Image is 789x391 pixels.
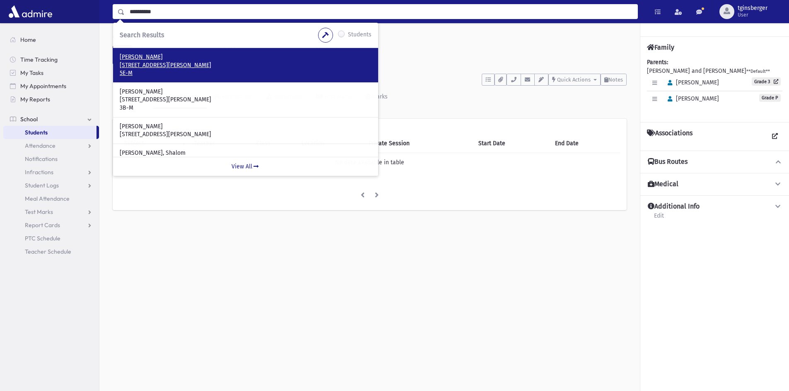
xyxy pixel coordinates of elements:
span: My Reports [20,96,50,103]
span: School [20,115,38,123]
button: Additional Info [647,202,782,211]
a: Attendance [3,139,99,152]
h6: 9 Atlanta [PERSON_NAME] [141,62,627,70]
h4: Medical [648,180,678,189]
p: [STREET_ADDRESS][PERSON_NAME] [120,96,372,104]
p: [STREET_ADDRESS][PERSON_NAME] [120,61,372,70]
a: [PERSON_NAME] [STREET_ADDRESS][PERSON_NAME] 3B-M [120,88,372,112]
span: Teacher Schedule [25,248,71,255]
a: Edit [654,211,664,226]
a: Teacher Schedule [3,245,99,258]
h4: Associations [647,129,692,144]
button: Bus Routes [647,158,782,166]
div: Marks [370,93,388,100]
a: Infractions [3,166,99,179]
a: [PERSON_NAME] [STREET_ADDRESS][PERSON_NAME] [120,122,372,139]
p: [PERSON_NAME], Shalom [120,149,372,157]
span: My Tasks [20,69,43,77]
p: [PERSON_NAME] [120,122,372,131]
b: Parents: [647,59,668,66]
input: Search [125,4,637,19]
a: [PERSON_NAME] [STREET_ADDRESS][PERSON_NAME] 5E-M [120,53,372,77]
div: [PERSON_NAME] and [PERSON_NAME] [647,58,782,115]
span: Notes [608,77,623,83]
h1: [PERSON_NAME] ([PERSON_NAME]) (P) [141,45,627,59]
img: AdmirePro [7,3,54,20]
a: View all Associations [767,129,782,144]
span: [PERSON_NAME] [664,79,719,86]
a: My Reports [3,93,99,106]
span: Search Results [120,31,164,39]
label: Students [348,30,372,40]
h4: Additional Info [648,202,700,211]
th: Start Date [473,134,550,153]
a: Meal Attendance [3,192,99,205]
span: Quick Actions [557,77,591,83]
a: Report Cards [3,218,99,232]
h4: Family [647,43,674,51]
span: Report Cards [25,221,60,229]
span: Test Marks [25,208,53,216]
span: tginsberger [738,5,767,12]
a: My Tasks [3,66,99,79]
p: 3B-M [120,104,372,112]
a: Students [3,126,97,139]
span: Meal Attendance [25,195,70,202]
a: My Appointments [3,79,99,93]
a: Home [3,33,99,46]
a: View All [113,157,378,176]
p: 5E-M [120,69,372,77]
p: [PERSON_NAME] [120,88,372,96]
span: Student Logs [25,182,59,189]
button: Quick Actions [548,74,601,86]
nav: breadcrumb [113,33,142,45]
h4: Bus Routes [648,158,688,166]
span: Students [25,129,48,136]
a: [PERSON_NAME], Shalom [STREET_ADDRESS][PERSON_NAME] [120,149,372,165]
div: G [113,45,133,65]
a: Time Tracking [3,53,99,66]
th: End Date [550,134,620,153]
a: Test Marks [3,205,99,218]
span: Attendance [25,142,55,149]
span: Infractions [25,168,53,176]
a: Activity [113,86,153,109]
a: PTC Schedule [3,232,99,245]
p: [PERSON_NAME] [120,53,372,61]
a: School [3,113,99,126]
a: Students [113,34,142,41]
span: Time Tracking [20,56,58,63]
button: Medical [647,180,782,189]
span: Notifications [25,155,58,163]
th: Private Session [364,134,473,153]
span: Home [20,36,36,43]
span: [PERSON_NAME] [664,95,719,102]
span: Grade P [759,94,781,102]
span: My Appointments [20,82,66,90]
span: PTC Schedule [25,235,60,242]
a: Notifications [3,152,99,166]
a: Grade 3 [752,77,781,86]
p: [STREET_ADDRESS][PERSON_NAME] [120,130,372,139]
span: User [738,12,767,18]
a: Student Logs [3,179,99,192]
button: Notes [601,74,627,86]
